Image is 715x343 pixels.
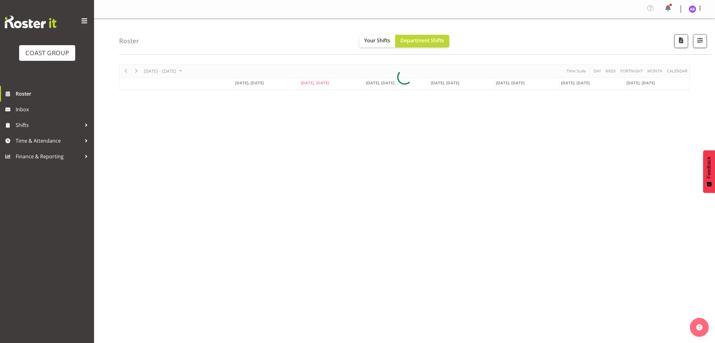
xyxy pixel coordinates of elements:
[395,35,449,47] button: Department Shifts
[706,156,712,178] span: Feedback
[16,120,81,130] span: Shifts
[693,34,707,48] button: Filter Shifts
[16,136,81,145] span: Time & Attendance
[16,152,81,161] span: Finance & Reporting
[5,16,56,28] img: Rosterit website logo
[359,35,395,47] button: Your Shifts
[696,324,702,330] img: help-xxl-2.png
[16,105,91,114] span: Inbox
[364,37,390,44] span: Your Shifts
[25,48,69,58] div: COAST GROUP
[400,37,444,44] span: Department Shifts
[16,89,91,98] span: Roster
[119,37,139,45] h4: Roster
[703,150,715,193] button: Feedback - Show survey
[674,34,688,48] button: Download a PDF of the roster according to the set date range.
[689,5,696,13] img: amy-buchanan3142.jpg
